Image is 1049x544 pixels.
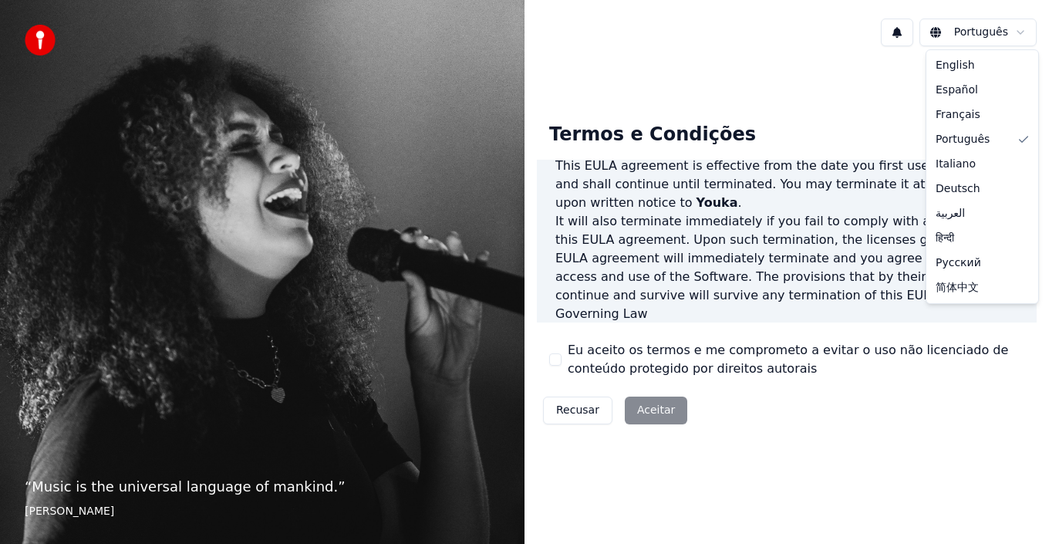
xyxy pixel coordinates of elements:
[936,280,979,296] span: 简体中文
[936,58,975,73] span: English
[936,107,980,123] span: Français
[936,231,954,246] span: हिन्दी
[936,157,976,172] span: Italiano
[936,132,990,147] span: Português
[936,255,981,271] span: Русский
[936,206,965,221] span: العربية
[936,181,980,197] span: Deutsch
[936,83,978,98] span: Español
